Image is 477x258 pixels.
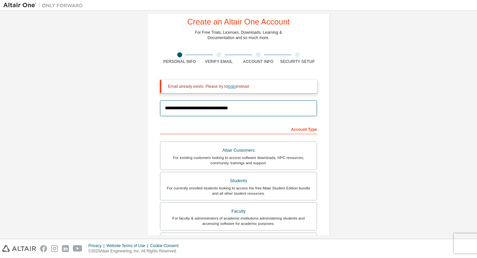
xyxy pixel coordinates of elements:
div: Faculty [164,207,313,216]
img: instagram.svg [51,245,58,252]
div: For currently enrolled students looking to access the free Altair Student Edition bundle and all ... [164,185,313,196]
div: Account Info [238,59,278,64]
img: linkedin.svg [62,245,69,252]
img: facebook.svg [40,245,47,252]
div: Altair Customers [164,146,313,155]
img: altair_logo.svg [2,245,36,252]
div: Students [164,176,313,185]
img: youtube.svg [73,245,82,252]
div: Personal Info [160,59,199,64]
div: Security Setup [278,59,317,64]
div: Privacy [88,243,106,248]
img: Altair One [3,2,86,9]
div: Email already exists. Please try to instead. [168,84,312,89]
div: Website Terms of Use [106,243,150,248]
div: Verify Email [199,59,239,64]
div: Account Type [160,124,317,134]
div: Create an Altair One Account [187,18,290,26]
a: login [228,84,236,89]
div: Cookie Consent [150,243,182,248]
div: For existing customers looking to access software downloads, HPC resources, community, trainings ... [164,155,313,166]
p: © 2025 Altair Engineering, Inc. All Rights Reserved. [88,248,183,254]
div: For faculty & administrators of academic institutions administering students and accessing softwa... [164,216,313,226]
div: For Free Trials, Licenses, Downloads, Learning & Documentation and so much more. [195,30,282,40]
